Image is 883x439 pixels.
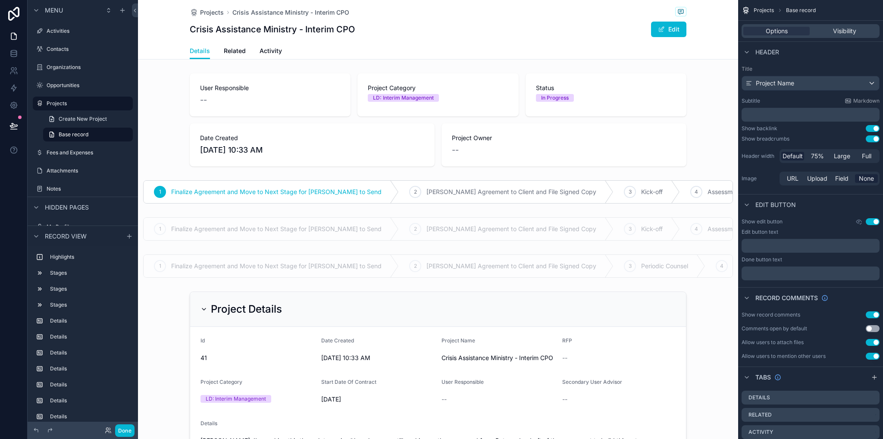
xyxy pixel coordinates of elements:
[224,47,246,55] span: Related
[232,8,349,17] a: Crisis Assistance Ministry - Interim CPO
[59,131,88,138] span: Base record
[50,397,129,404] label: Details
[755,373,771,382] span: Tabs
[115,424,135,437] button: Done
[651,22,686,37] button: Edit
[28,246,138,422] div: scrollable content
[200,8,224,17] span: Projects
[862,152,871,160] span: Full
[33,164,133,178] a: Attachments
[33,24,133,38] a: Activities
[742,135,789,142] div: Show breadcrumbs
[783,152,803,160] span: Default
[47,28,131,34] label: Activities
[50,333,129,340] label: Details
[50,270,129,276] label: Stages
[59,116,107,122] span: Create New Project
[754,7,774,14] span: Projects
[50,365,129,372] label: Details
[742,325,807,332] div: Comments open by default
[33,220,133,234] a: My Profile
[742,339,804,346] div: Allow users to attach files
[33,182,133,196] a: Notes
[45,232,87,240] span: Record view
[43,128,133,141] a: Base record
[835,174,849,183] span: Field
[45,6,63,15] span: Menu
[807,174,827,183] span: Upload
[786,7,816,14] span: Base record
[742,125,777,132] div: Show backlink
[742,218,783,225] label: Show edit button
[834,152,850,160] span: Large
[742,66,880,72] label: Title
[33,60,133,74] a: Organizations
[756,79,794,88] span: Project Name
[811,152,824,160] span: 75%
[50,317,129,324] label: Details
[33,42,133,56] a: Contacts
[45,203,89,212] span: Hidden pages
[50,301,129,308] label: Stages
[50,254,129,260] label: Highlights
[845,97,880,104] a: Markdown
[190,23,355,35] h1: Crisis Assistance Ministry - Interim CPO
[766,27,788,35] span: Options
[260,47,282,55] span: Activity
[787,174,798,183] span: URL
[47,149,131,156] label: Fees and Expenses
[748,394,770,401] label: Details
[190,43,210,60] a: Details
[742,256,782,263] label: Done button text
[224,43,246,60] a: Related
[742,108,880,122] div: scrollable content
[853,97,880,104] span: Markdown
[50,349,129,356] label: Details
[833,27,856,35] span: Visibility
[755,48,779,56] span: Header
[742,353,826,360] div: Allow users to mention other users
[755,201,796,209] span: Edit button
[742,267,880,280] div: scrollable content
[47,46,131,53] label: Contacts
[43,112,133,126] a: Create New Project
[742,239,880,253] div: scrollable content
[859,174,874,183] span: None
[742,153,776,160] label: Header width
[50,381,129,388] label: Details
[742,76,880,91] button: Project Name
[190,8,224,17] a: Projects
[755,294,818,302] span: Record comments
[47,167,131,174] label: Attachments
[33,78,133,92] a: Opportunities
[47,64,131,71] label: Organizations
[50,413,129,420] label: Details
[47,82,131,89] label: Opportunities
[742,175,776,182] label: Image
[50,285,129,292] label: Stages
[742,229,778,235] label: Edit button text
[47,223,131,230] label: My Profile
[33,97,133,110] a: Projects
[33,146,133,160] a: Fees and Expenses
[47,185,131,192] label: Notes
[742,97,760,104] label: Subtitle
[47,100,128,107] label: Projects
[748,411,772,418] label: Related
[260,43,282,60] a: Activity
[190,47,210,55] span: Details
[742,311,800,318] div: Show record comments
